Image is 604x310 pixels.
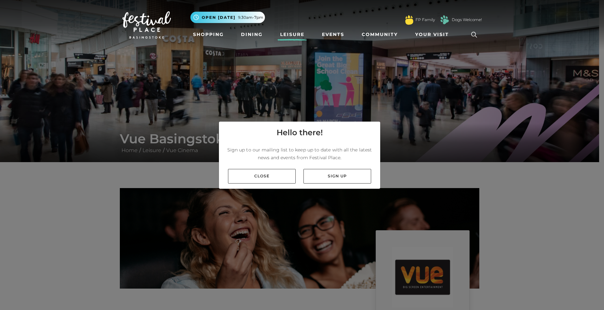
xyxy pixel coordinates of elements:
[238,15,263,20] span: 9.30am-7pm
[278,29,307,41] a: Leisure
[303,169,371,184] a: Sign up
[416,17,435,23] a: FP Family
[359,29,400,41] a: Community
[413,29,455,41] a: Your Visit
[190,12,265,23] button: Open [DATE] 9.30am-7pm
[238,29,265,41] a: Dining
[277,127,323,138] h4: Hello there!
[415,31,449,38] span: Your Visit
[452,17,482,23] a: Dogs Welcome!
[202,15,235,20] span: Open [DATE]
[190,29,226,41] a: Shopping
[122,11,171,39] img: Festival Place Logo
[228,169,296,184] a: Close
[319,29,347,41] a: Events
[224,146,375,161] p: Sign up to our mailing list to keep up to date with all the latest news and events from Festival ...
